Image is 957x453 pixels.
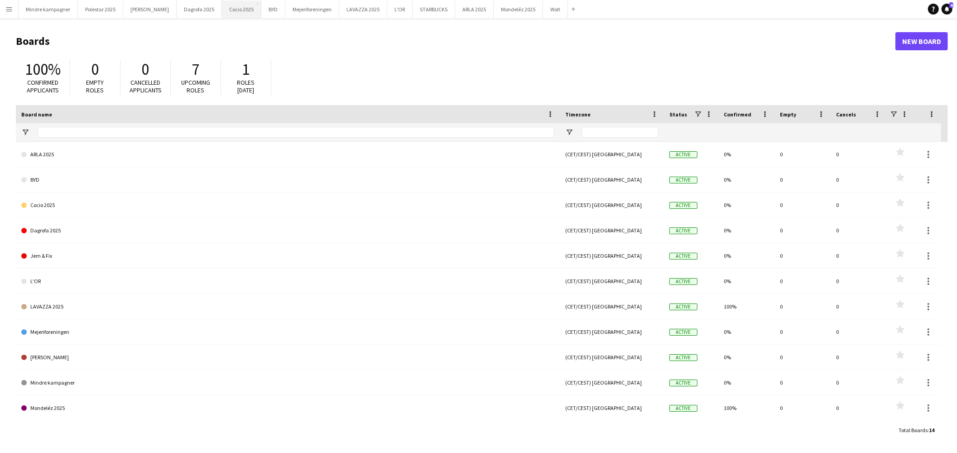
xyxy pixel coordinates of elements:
[560,142,664,167] div: (CET/CEST) [GEOGRAPHIC_DATA]
[494,0,543,18] button: Mondeléz 2025
[560,370,664,395] div: (CET/CEST) [GEOGRAPHIC_DATA]
[774,218,831,243] div: 0
[949,2,953,8] span: 4
[669,278,697,285] span: Active
[565,128,573,136] button: Open Filter Menu
[21,395,554,421] a: Mondeléz 2025
[831,167,887,192] div: 0
[560,243,664,268] div: (CET/CEST) [GEOGRAPHIC_DATA]
[718,142,774,167] div: 0%
[774,243,831,268] div: 0
[38,127,554,138] input: Board name Filter Input
[669,354,697,361] span: Active
[669,329,697,336] span: Active
[455,0,494,18] button: ARLA 2025
[21,167,554,193] a: BYD
[780,111,796,118] span: Empty
[718,269,774,294] div: 0%
[123,0,177,18] button: [PERSON_NAME]
[222,0,261,18] button: Cocio 2025
[718,193,774,217] div: 0%
[285,0,339,18] button: Mejeriforeningen
[718,243,774,268] div: 0%
[899,421,934,439] div: :
[560,345,664,370] div: (CET/CEST) [GEOGRAPHIC_DATA]
[560,167,664,192] div: (CET/CEST) [GEOGRAPHIC_DATA]
[831,193,887,217] div: 0
[929,427,934,434] span: 14
[19,0,78,18] button: Mindre kampagner
[543,0,568,18] button: Wolt
[718,167,774,192] div: 0%
[669,380,697,386] span: Active
[21,370,554,395] a: Mindre kampagner
[339,0,387,18] button: LAVAZZA 2025
[942,4,952,14] a: 4
[181,78,210,94] span: Upcoming roles
[560,395,664,420] div: (CET/CEST) [GEOGRAPHIC_DATA]
[774,395,831,420] div: 0
[565,111,591,118] span: Timezone
[192,59,200,79] span: 7
[669,177,697,183] span: Active
[560,218,664,243] div: (CET/CEST) [GEOGRAPHIC_DATA]
[25,59,61,79] span: 100%
[774,269,831,294] div: 0
[130,78,162,94] span: Cancelled applicants
[582,127,659,138] input: Timezone Filter Input
[718,294,774,319] div: 100%
[774,167,831,192] div: 0
[78,0,123,18] button: Polestar 2025
[831,243,887,268] div: 0
[774,193,831,217] div: 0
[669,151,697,158] span: Active
[21,111,52,118] span: Board name
[242,59,250,79] span: 1
[21,345,554,370] a: [PERSON_NAME]
[718,218,774,243] div: 0%
[21,243,554,269] a: Jem & Fix
[560,319,664,344] div: (CET/CEST) [GEOGRAPHIC_DATA]
[831,395,887,420] div: 0
[560,193,664,217] div: (CET/CEST) [GEOGRAPHIC_DATA]
[21,142,554,167] a: ARLA 2025
[21,294,554,319] a: LAVAZZA 2025
[774,142,831,167] div: 0
[560,269,664,294] div: (CET/CEST) [GEOGRAPHIC_DATA]
[27,78,59,94] span: Confirmed applicants
[831,345,887,370] div: 0
[724,111,751,118] span: Confirmed
[177,0,222,18] button: Dagrofa 2025
[831,319,887,344] div: 0
[87,78,104,94] span: Empty roles
[895,32,948,50] a: New Board
[899,427,928,434] span: Total Boards
[669,304,697,310] span: Active
[718,395,774,420] div: 100%
[774,370,831,395] div: 0
[669,111,687,118] span: Status
[21,218,554,243] a: Dagrofa 2025
[237,78,255,94] span: Roles [DATE]
[669,253,697,260] span: Active
[831,370,887,395] div: 0
[718,319,774,344] div: 0%
[831,218,887,243] div: 0
[774,319,831,344] div: 0
[669,227,697,234] span: Active
[831,269,887,294] div: 0
[91,59,99,79] span: 0
[21,128,29,136] button: Open Filter Menu
[16,34,895,48] h1: Boards
[718,370,774,395] div: 0%
[718,345,774,370] div: 0%
[831,294,887,319] div: 0
[261,0,285,18] button: BYD
[21,319,554,345] a: Mejeriforeningen
[831,142,887,167] div: 0
[142,59,149,79] span: 0
[669,202,697,209] span: Active
[836,111,856,118] span: Cancels
[560,294,664,319] div: (CET/CEST) [GEOGRAPHIC_DATA]
[21,269,554,294] a: L'OR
